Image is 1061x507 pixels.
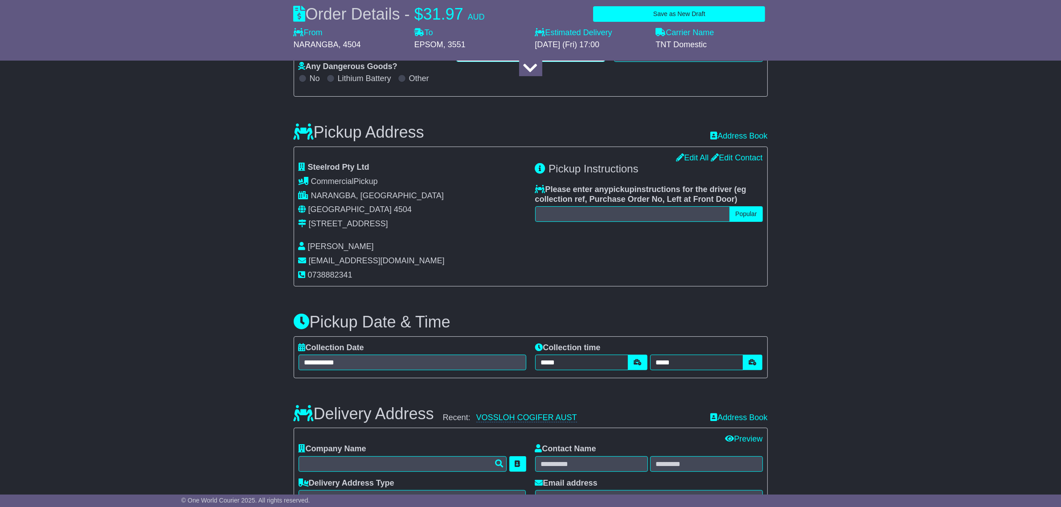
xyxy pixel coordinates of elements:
[443,40,466,49] span: , 3551
[308,163,369,172] span: Steelrod Pty Ltd
[535,444,596,454] label: Contact Name
[549,163,638,175] span: Pickup Instructions
[414,40,443,49] span: EPSOM
[710,413,767,422] a: Address Book
[593,6,765,22] button: Save as New Draft
[308,205,392,214] span: [GEOGRAPHIC_DATA]
[294,313,768,331] h3: Pickup Date & Time
[308,242,374,251] span: [PERSON_NAME]
[299,444,366,454] label: Company Name
[299,343,364,353] label: Collection Date
[423,5,463,23] span: 31.97
[338,74,391,84] label: Lithium Battery
[535,185,746,204] span: eg collection ref, Purchase Order No, Left at Front Door
[294,405,434,423] h3: Delivery Address
[676,153,709,162] a: Edit All
[310,74,320,84] label: No
[181,497,310,504] span: © One World Courier 2025. All rights reserved.
[414,5,423,23] span: $
[414,28,433,38] label: To
[535,28,647,38] label: Estimated Delivery
[468,12,485,21] span: AUD
[299,177,526,187] div: Pickup
[656,28,714,38] label: Carrier Name
[299,478,394,488] label: Delivery Address Type
[476,413,577,422] a: VOSSLOH COGIFER AUST
[710,131,767,141] a: Address Book
[535,185,763,204] label: Please enter any instructions for the driver ( )
[294,28,323,38] label: From
[308,270,352,279] span: 0738882341
[725,434,762,443] a: Preview
[311,191,444,200] span: NARANGBA, [GEOGRAPHIC_DATA]
[443,413,702,423] div: Recent:
[609,185,635,194] span: pickup
[294,40,339,49] span: NARANGBA
[311,177,354,186] span: Commercial
[535,343,601,353] label: Collection time
[535,40,647,50] div: [DATE] (Fri) 17:00
[294,4,485,24] div: Order Details -
[299,62,397,72] label: Any Dangerous Goods?
[409,74,429,84] label: Other
[535,478,598,488] label: Email address
[309,256,445,265] span: [EMAIL_ADDRESS][DOMAIN_NAME]
[294,123,424,141] h3: Pickup Address
[729,206,762,222] button: Popular
[656,40,768,50] div: TNT Domestic
[711,153,762,162] a: Edit Contact
[339,40,361,49] span: , 4504
[394,205,412,214] span: 4504
[309,219,388,229] div: [STREET_ADDRESS]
